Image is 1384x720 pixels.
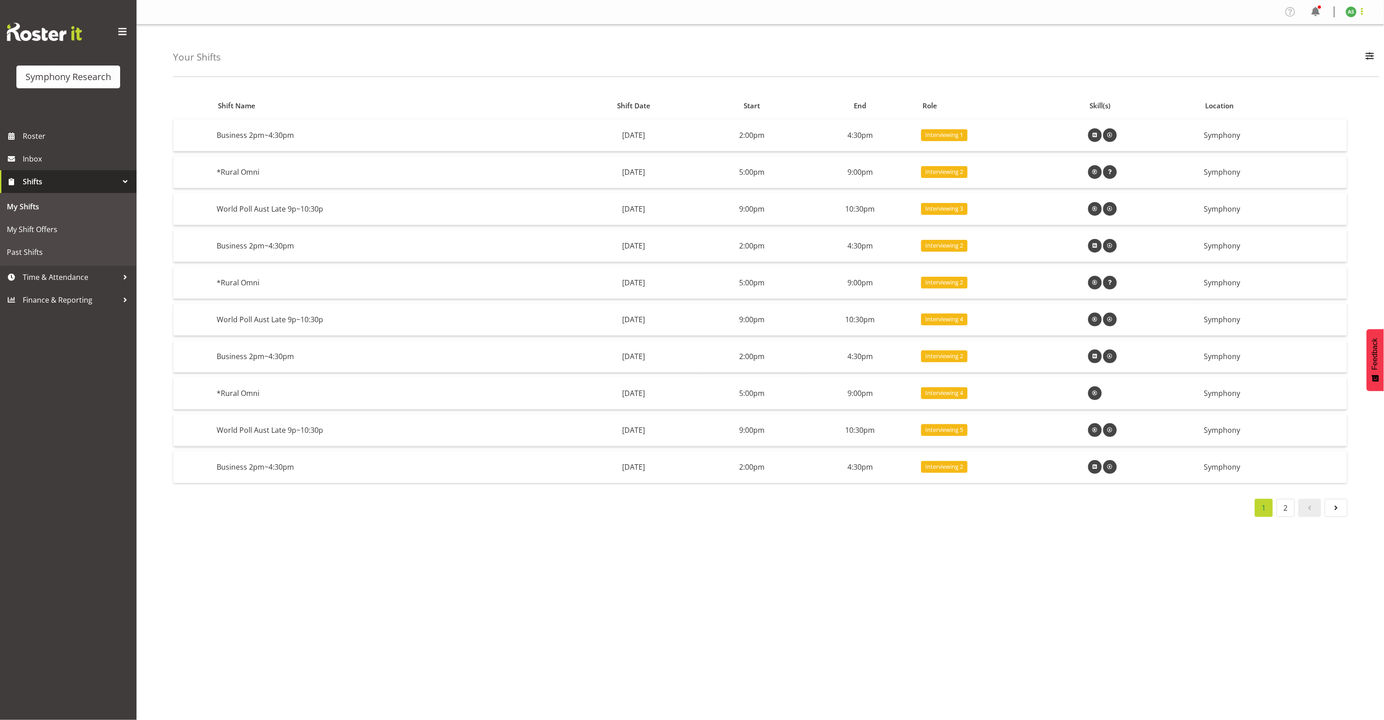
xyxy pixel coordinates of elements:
td: 9:00pm [701,193,803,225]
span: My Shift Offers [7,223,130,236]
td: 2:00pm [701,451,803,483]
td: 5:00pm [701,156,803,188]
td: 9:00pm [803,267,918,299]
td: 9:00pm [701,414,803,446]
span: Interviewing 5 [925,426,963,434]
td: 4:30pm [803,340,918,373]
span: Interviewing 2 [925,352,963,360]
td: *Rural Omni [213,156,566,188]
td: *Rural Omni [213,377,566,410]
span: Shift Date [617,101,650,111]
td: World Poll Aust Late 9p~10:30p [213,304,566,336]
td: [DATE] [566,451,701,483]
td: 2:00pm [701,119,803,152]
button: Filter Employees [1360,47,1379,67]
td: Symphony [1200,267,1347,299]
a: 2 [1277,499,1295,517]
td: *Rural Omni [213,267,566,299]
span: Interviewing 4 [925,389,963,397]
span: Shift Name [218,101,255,111]
img: Rosterit website logo [7,23,82,41]
span: Role [923,101,937,111]
td: Symphony [1200,119,1347,152]
td: 5:00pm [701,267,803,299]
span: Interviewing 2 [925,167,963,176]
td: [DATE] [566,340,701,373]
td: 9:00pm [803,377,918,410]
td: [DATE] [566,304,701,336]
img: ange-steiger11422.jpg [1346,6,1357,17]
span: Past Shifts [7,245,130,259]
span: Time & Attendance [23,270,118,284]
td: 10:30pm [803,414,918,446]
a: Past Shifts [2,241,134,264]
td: [DATE] [566,377,701,410]
td: 9:00pm [701,304,803,336]
span: End [854,101,867,111]
td: 2:00pm [701,230,803,262]
span: Interviewing 3 [925,204,963,213]
td: Symphony [1200,414,1347,446]
span: Shifts [23,175,118,188]
a: My Shift Offers [2,218,134,241]
h4: Your Shifts [173,52,221,62]
td: 4:30pm [803,119,918,152]
span: Interviewing 2 [925,241,963,250]
td: Business 2pm~4:30pm [213,340,566,373]
td: Business 2pm~4:30pm [213,451,566,483]
td: Symphony [1200,340,1347,373]
td: [DATE] [566,230,701,262]
td: [DATE] [566,156,701,188]
td: World Poll Aust Late 9p~10:30p [213,414,566,446]
td: 4:30pm [803,451,918,483]
td: Symphony [1200,451,1347,483]
td: [DATE] [566,414,701,446]
td: 10:30pm [803,304,918,336]
span: Location [1206,101,1234,111]
span: Feedback [1371,338,1379,370]
td: Symphony [1200,377,1347,410]
td: [DATE] [566,119,701,152]
td: 4:30pm [803,230,918,262]
span: Interviewing 1 [925,131,963,139]
td: Symphony [1200,156,1347,188]
td: [DATE] [566,267,701,299]
span: Interviewing 2 [925,278,963,287]
td: Symphony [1200,193,1347,225]
a: My Shifts [2,195,134,218]
td: Business 2pm~4:30pm [213,230,566,262]
span: Inbox [23,152,132,166]
span: Skill(s) [1090,101,1110,111]
td: Business 2pm~4:30pm [213,119,566,152]
td: World Poll Aust Late 9p~10:30p [213,193,566,225]
td: [DATE] [566,193,701,225]
td: 10:30pm [803,193,918,225]
td: 9:00pm [803,156,918,188]
span: Roster [23,129,132,143]
div: Symphony Research [25,70,111,84]
span: Finance & Reporting [23,293,118,307]
span: My Shifts [7,200,130,213]
span: Interviewing 2 [925,462,963,471]
td: Symphony [1200,230,1347,262]
td: 5:00pm [701,377,803,410]
span: Start [744,101,760,111]
td: 2:00pm [701,340,803,373]
button: Feedback - Show survey [1367,329,1384,391]
span: Interviewing 4 [925,315,963,324]
td: Symphony [1200,304,1347,336]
